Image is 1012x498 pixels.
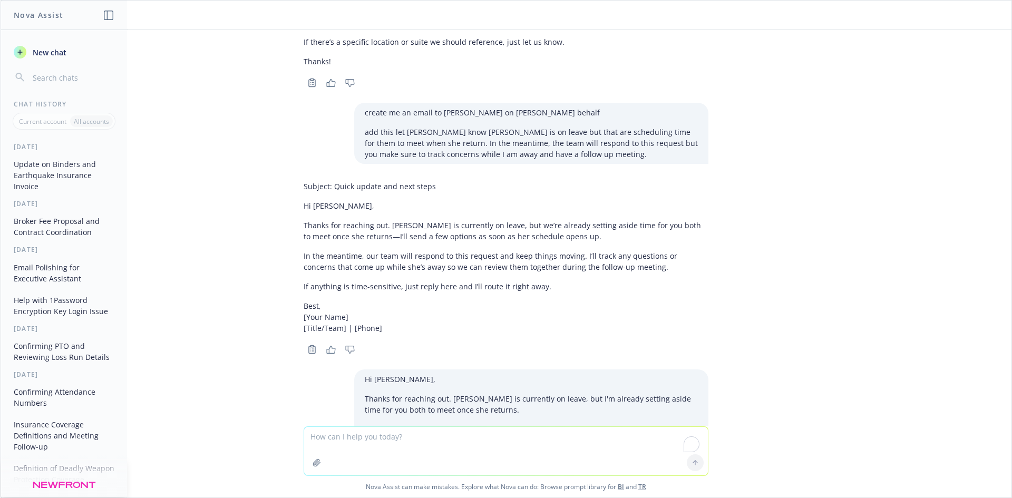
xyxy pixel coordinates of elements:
p: Hi [PERSON_NAME], [304,200,708,211]
p: add this let [PERSON_NAME] know [PERSON_NAME] is on leave but that are scheduling time for them t... [365,126,698,160]
button: Confirming PTO and Reviewing Loss Run Details [9,337,119,366]
button: Broker Fee Proposal and Contract Coordination [9,212,119,241]
input: Search chats [31,70,114,85]
p: In the meantime, our team will respond to this request and keep things moving. I’ll track any que... [304,250,708,272]
a: TR [638,482,646,491]
p: Thanks! [304,56,708,67]
p: If there’s a specific location or suite we should reference, just let us know. [304,36,708,47]
button: Update on Binders and Earthquake Insurance Invoice [9,155,119,195]
svg: Copy to clipboard [307,345,317,354]
button: Thumbs down [342,342,358,357]
p: All accounts [74,117,109,126]
span: New chat [31,47,66,58]
p: If anything is time-sensitive, just reply here and I’ll route it right away. [304,281,708,292]
button: Thumbs down [342,75,358,90]
div: Chat History [1,100,127,109]
p: Thanks for reaching out. [PERSON_NAME] is currently on leave, but we’re already setting aside tim... [304,220,708,242]
div: [DATE] [1,370,127,379]
p: In the meantime, our team will respond to this request and keep things moving. [365,424,698,435]
p: Thanks for reaching out. [PERSON_NAME] is currently on leave, but I'm already setting aside time ... [365,393,698,415]
div: [DATE] [1,245,127,254]
p: Subject: Quick update and next steps [304,181,708,192]
span: Nova Assist can make mistakes. Explore what Nova can do: Browse prompt library for and [5,476,1007,497]
textarea: To enrich screen reader interactions, please activate Accessibility in Grammarly extension settings [304,427,708,475]
div: [DATE] [1,199,127,208]
div: [DATE] [1,324,127,333]
div: [DATE] [1,142,127,151]
p: create me an email to [PERSON_NAME] on [PERSON_NAME] behalf [365,107,698,118]
button: New chat [9,43,119,62]
button: Help with 1Password Encryption Key Login Issue [9,291,119,320]
p: Best, [Your Name] [Title/Team] | [Phone] [304,300,708,334]
button: Insurance Coverage Definitions and Meeting Follow-up [9,416,119,455]
p: Hi [PERSON_NAME], [365,374,698,385]
h1: Nova Assist [14,9,63,21]
p: Current account [19,117,66,126]
button: Definition of Deadly Weapon Protection Coverage [9,460,119,488]
button: Confirming Attendance Numbers [9,383,119,412]
a: BI [618,482,624,491]
button: Email Polishing for Executive Assistant [9,259,119,287]
svg: Copy to clipboard [307,78,317,87]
